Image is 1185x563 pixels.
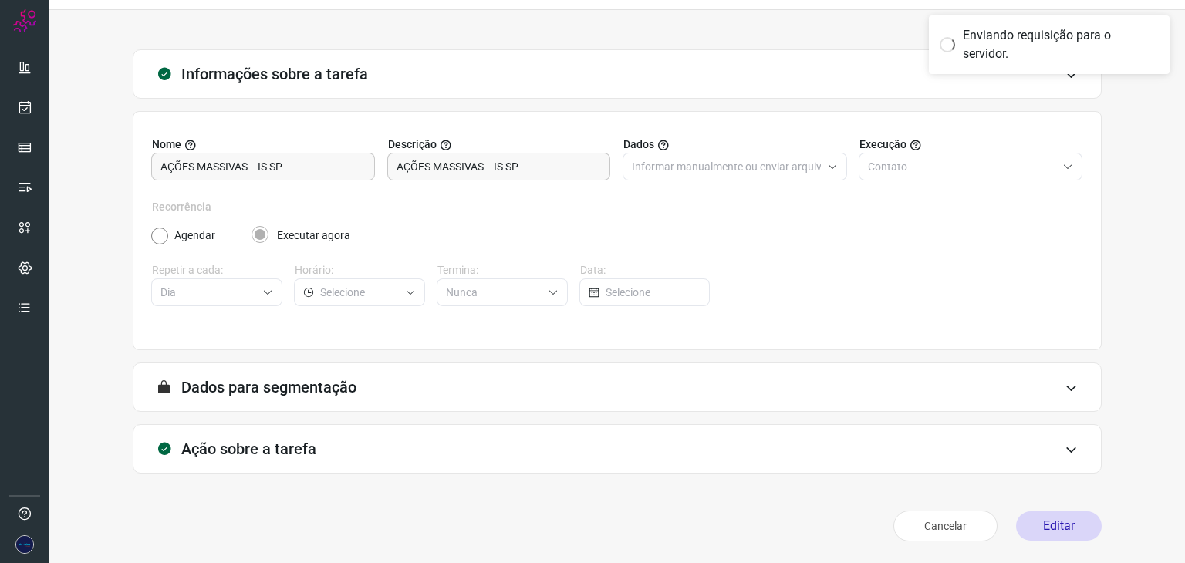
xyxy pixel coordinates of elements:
img: Logo [13,9,36,32]
h3: Informações sobre a tarefa [181,65,368,83]
label: Recorrência [152,199,1082,215]
span: Execução [859,137,906,153]
input: Selecione o tipo de envio [632,153,821,180]
label: Repetir a cada: [152,262,282,278]
input: Forneça uma breve descrição da sua tarefa. [397,153,602,180]
span: Descrição [388,137,437,153]
span: Nome [152,137,181,153]
label: Termina: [437,262,568,278]
label: Agendar [174,228,215,244]
input: Selecione [160,279,256,305]
input: Selecione [606,279,701,305]
input: Selecione [446,279,542,305]
h3: Ação sobre a tarefa [181,440,316,458]
label: Horário: [295,262,425,278]
h3: Dados para segmentação [181,378,356,396]
input: Digite o nome para a sua tarefa. [160,153,366,180]
span: Dados [623,137,654,153]
input: Selecione o tipo de envio [868,153,1057,180]
label: Data: [580,262,711,278]
label: Executar agora [277,228,350,244]
button: Editar [1016,511,1102,541]
button: Cancelar [893,511,998,541]
div: Enviando requisição para o servidor. [963,26,1159,63]
input: Selecione [320,279,399,305]
img: 67a33756c898f9af781d84244988c28e.png [15,535,34,554]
